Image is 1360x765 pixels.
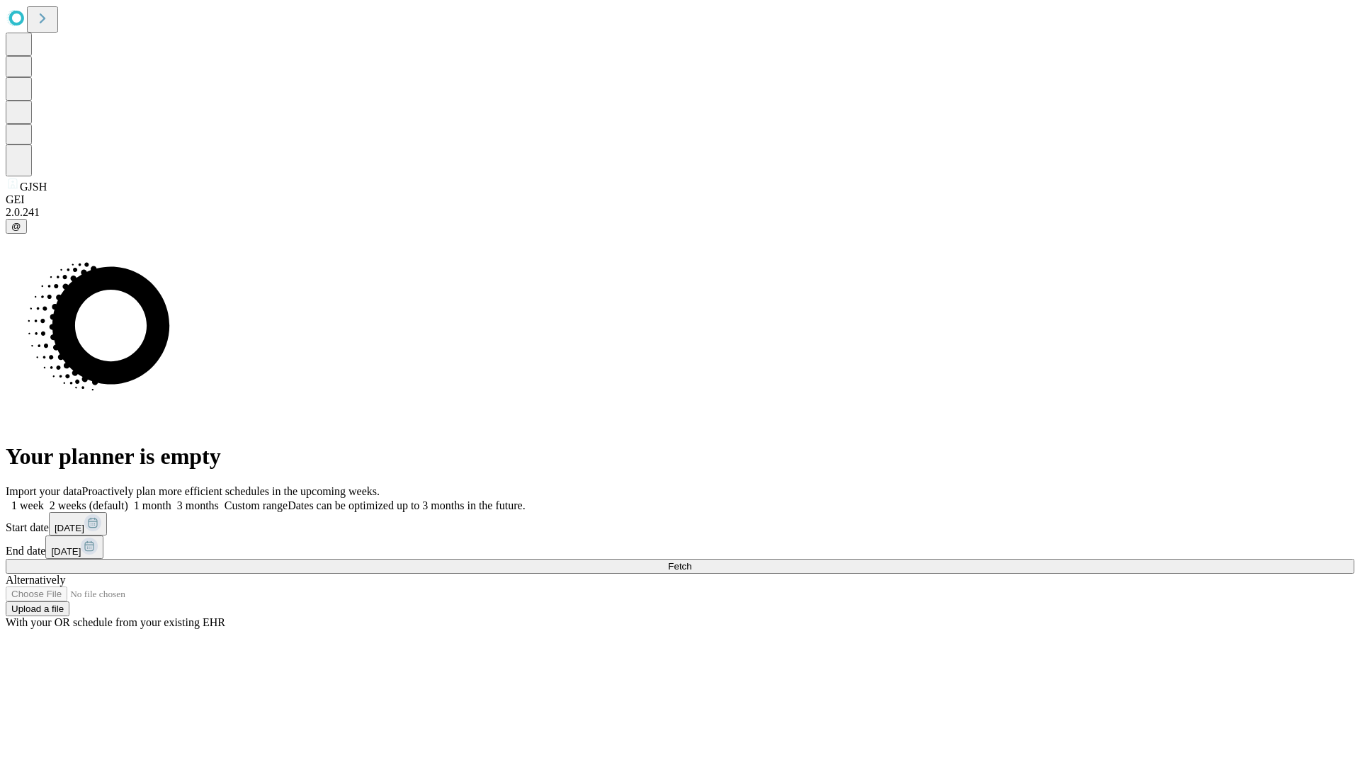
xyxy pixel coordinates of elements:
h1: Your planner is empty [6,443,1354,470]
span: 1 week [11,499,44,511]
span: GJSH [20,181,47,193]
span: Import your data [6,485,82,497]
span: Proactively plan more efficient schedules in the upcoming weeks. [82,485,380,497]
div: 2.0.241 [6,206,1354,219]
span: 3 months [177,499,219,511]
span: Custom range [225,499,288,511]
span: Alternatively [6,574,65,586]
span: 1 month [134,499,171,511]
button: [DATE] [49,512,107,535]
span: Fetch [668,561,691,572]
span: With your OR schedule from your existing EHR [6,616,225,628]
div: End date [6,535,1354,559]
button: [DATE] [45,535,103,559]
span: @ [11,221,21,232]
span: Dates can be optimized up to 3 months in the future. [288,499,525,511]
div: Start date [6,512,1354,535]
button: Fetch [6,559,1354,574]
span: [DATE] [51,546,81,557]
button: @ [6,219,27,234]
span: [DATE] [55,523,84,533]
span: 2 weeks (default) [50,499,128,511]
button: Upload a file [6,601,69,616]
div: GEI [6,193,1354,206]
